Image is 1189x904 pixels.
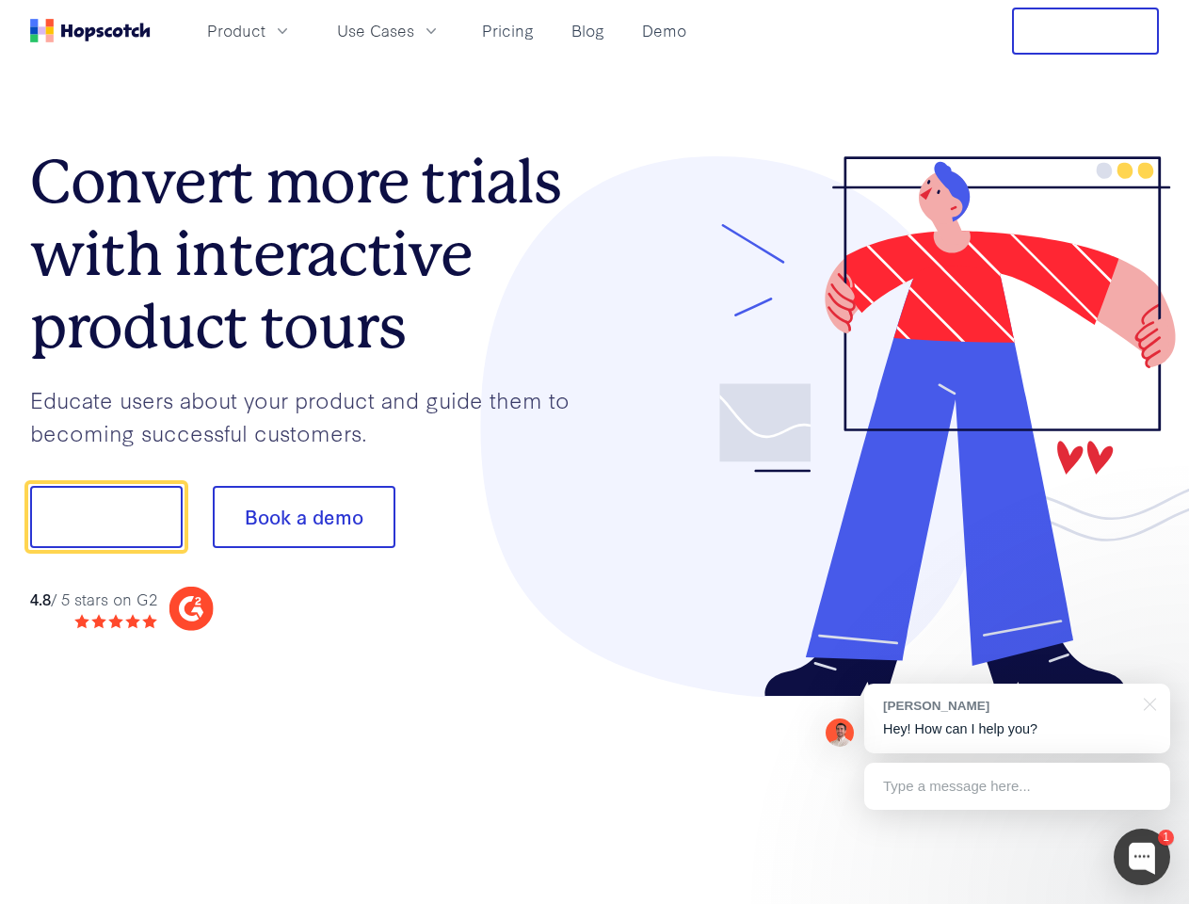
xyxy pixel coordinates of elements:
button: Free Trial [1012,8,1159,55]
span: Use Cases [337,19,414,42]
div: Type a message here... [864,763,1170,810]
strong: 4.8 [30,588,51,609]
div: 1 [1158,830,1174,846]
img: Mark Spera [826,718,854,747]
div: [PERSON_NAME] [883,697,1133,715]
button: Product [196,15,303,46]
button: Book a demo [213,486,395,548]
a: Demo [635,15,694,46]
a: Pricing [474,15,541,46]
div: / 5 stars on G2 [30,588,157,611]
p: Educate users about your product and guide them to becoming successful customers. [30,383,595,448]
a: Blog [564,15,612,46]
button: Show me! [30,486,183,548]
span: Product [207,19,265,42]
a: Home [30,19,151,42]
button: Use Cases [326,15,452,46]
p: Hey! How can I help you? [883,719,1151,739]
h1: Convert more trials with interactive product tours [30,146,595,363]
